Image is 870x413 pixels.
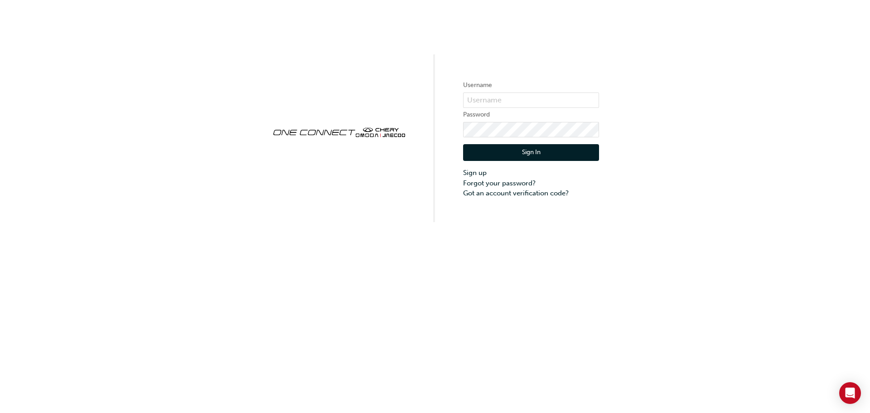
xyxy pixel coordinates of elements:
label: Password [463,109,599,120]
img: oneconnect [271,120,407,143]
div: Open Intercom Messenger [839,382,861,404]
a: Forgot your password? [463,178,599,189]
a: Got an account verification code? [463,188,599,199]
a: Sign up [463,168,599,178]
button: Sign In [463,144,599,161]
input: Username [463,92,599,108]
label: Username [463,80,599,91]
